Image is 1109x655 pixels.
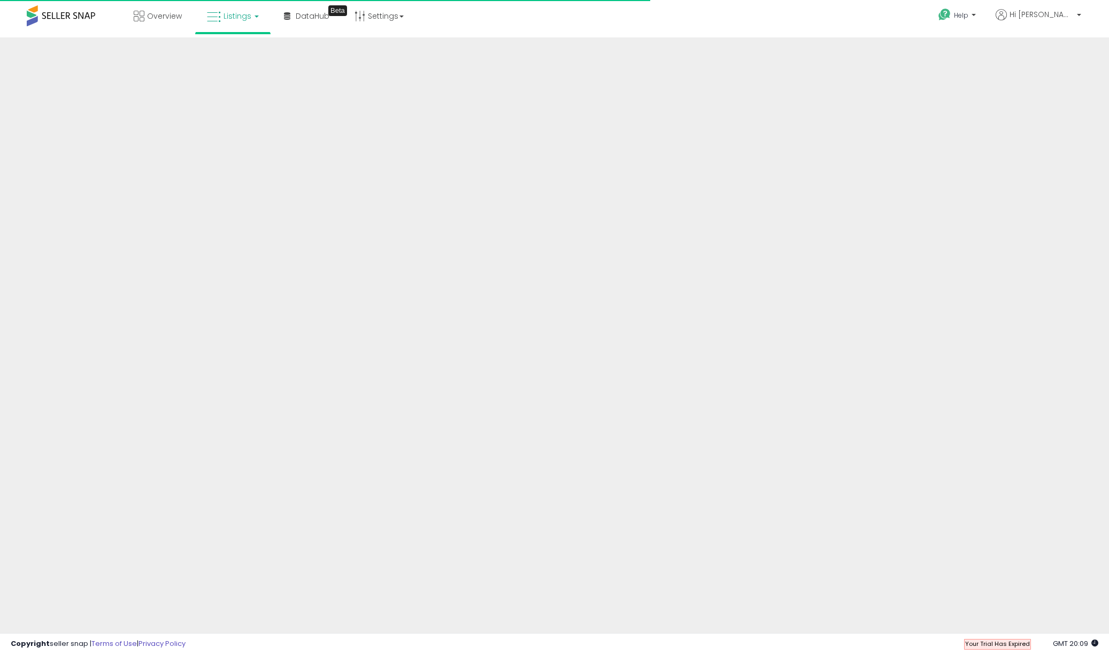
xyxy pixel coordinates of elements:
[224,11,251,21] span: Listings
[91,638,137,649] a: Terms of Use
[1053,638,1098,649] span: 2025-09-12 20:09 GMT
[147,11,182,21] span: Overview
[965,640,1030,648] span: Your Trial Has Expired
[328,5,347,16] div: Tooltip anchor
[138,638,186,649] a: Privacy Policy
[996,9,1081,33] a: Hi [PERSON_NAME]
[954,11,968,20] span: Help
[11,639,186,649] div: seller snap | |
[11,638,50,649] strong: Copyright
[1010,9,1074,20] span: Hi [PERSON_NAME]
[296,11,329,21] span: DataHub
[938,8,951,21] i: Get Help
